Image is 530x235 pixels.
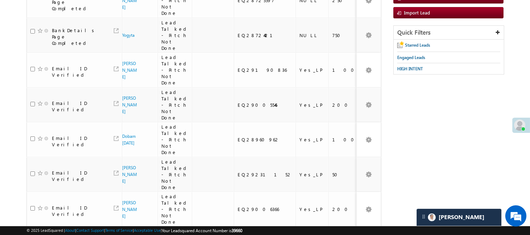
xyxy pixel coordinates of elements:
em: Start Chat [96,183,128,193]
div: carter-dragCarter[PERSON_NAME] [416,208,502,226]
span: Starred Leads [405,42,430,48]
div: Email ID Verified [52,100,105,113]
div: 750 [332,32,358,39]
a: Acceptable Use [134,228,161,233]
span: 39660 [232,228,242,233]
div: EQ29231152 [238,171,292,178]
div: EQ29190836 [238,67,292,73]
img: carter-drag [421,214,427,219]
div: 200 [332,102,358,108]
div: Email ID Verified [52,170,105,182]
div: 200 [332,206,358,212]
div: Lead Talked - Pitch Not Done [161,159,189,190]
span: © 2025 LeadSquared | | | | | [26,227,242,234]
div: Yes_LP [299,136,325,143]
div: Chat with us now [37,37,119,46]
a: Terms of Service [105,228,133,233]
div: Email ID Verified [52,135,105,148]
div: EQ28960962 [238,136,292,143]
div: Lead Talked - Pitch Not Done [161,54,189,86]
div: Yes_LP [299,171,325,178]
textarea: Type your message and hit 'Enter' [9,65,129,177]
div: Email ID Verified [52,205,105,217]
span: Import Lead [404,10,430,16]
div: NULL [299,32,325,39]
a: About [65,228,75,233]
div: 100 [332,136,358,143]
div: Lead Talked - Pitch Not Done [161,124,189,155]
span: Engaged Leads [397,55,425,60]
a: [PERSON_NAME] [122,200,137,219]
div: BankDetails Page Completed [52,27,105,46]
div: Lead Talked - Pitch Not Done [161,19,189,51]
img: d_60004797649_company_0_60004797649 [12,37,30,46]
div: 100 [332,67,358,73]
div: Lead Talked - Pitch Not Done [161,193,189,225]
a: [PERSON_NAME] [122,165,137,184]
div: Minimize live chat window [116,4,133,20]
div: Yes_LP [299,102,325,108]
div: EQ28724421 [238,32,292,39]
div: Yes_LP [299,67,325,73]
img: Carter [428,213,436,221]
a: Yogyta [122,33,135,38]
div: 50 [332,171,358,178]
a: Dobam [DATE] [122,134,136,146]
span: Your Leadsquared Account Number is [162,228,242,233]
a: Contact Support [76,228,104,233]
div: Email ID Verified [52,65,105,78]
span: HIGH INTENT [397,66,423,71]
div: EQ29006366 [238,206,292,212]
div: Quick Filters [394,26,504,40]
div: Lead Talked - Pitch Not Done [161,89,189,121]
div: EQ29005546 [238,102,292,108]
span: Carter [439,214,484,221]
a: [PERSON_NAME] [122,61,137,80]
a: [PERSON_NAME] [122,95,137,114]
div: Yes_LP [299,206,325,212]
